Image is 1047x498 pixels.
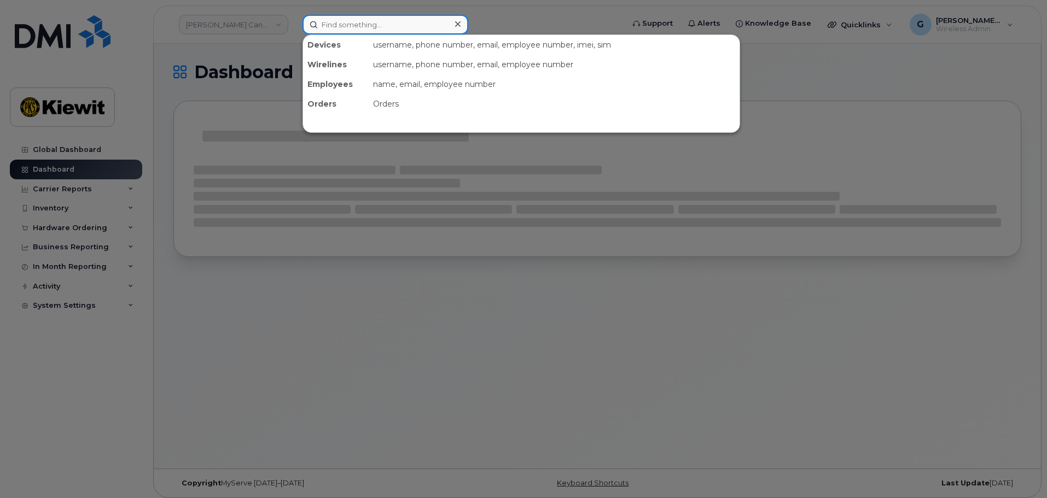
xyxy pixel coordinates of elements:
div: username, phone number, email, employee number, imei, sim [369,35,740,55]
div: username, phone number, email, employee number [369,55,740,74]
div: Orders [369,94,740,114]
div: Wirelines [303,55,369,74]
iframe: Messenger Launcher [999,450,1039,490]
div: name, email, employee number [369,74,740,94]
div: Employees [303,74,369,94]
div: Orders [303,94,369,114]
div: Devices [303,35,369,55]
